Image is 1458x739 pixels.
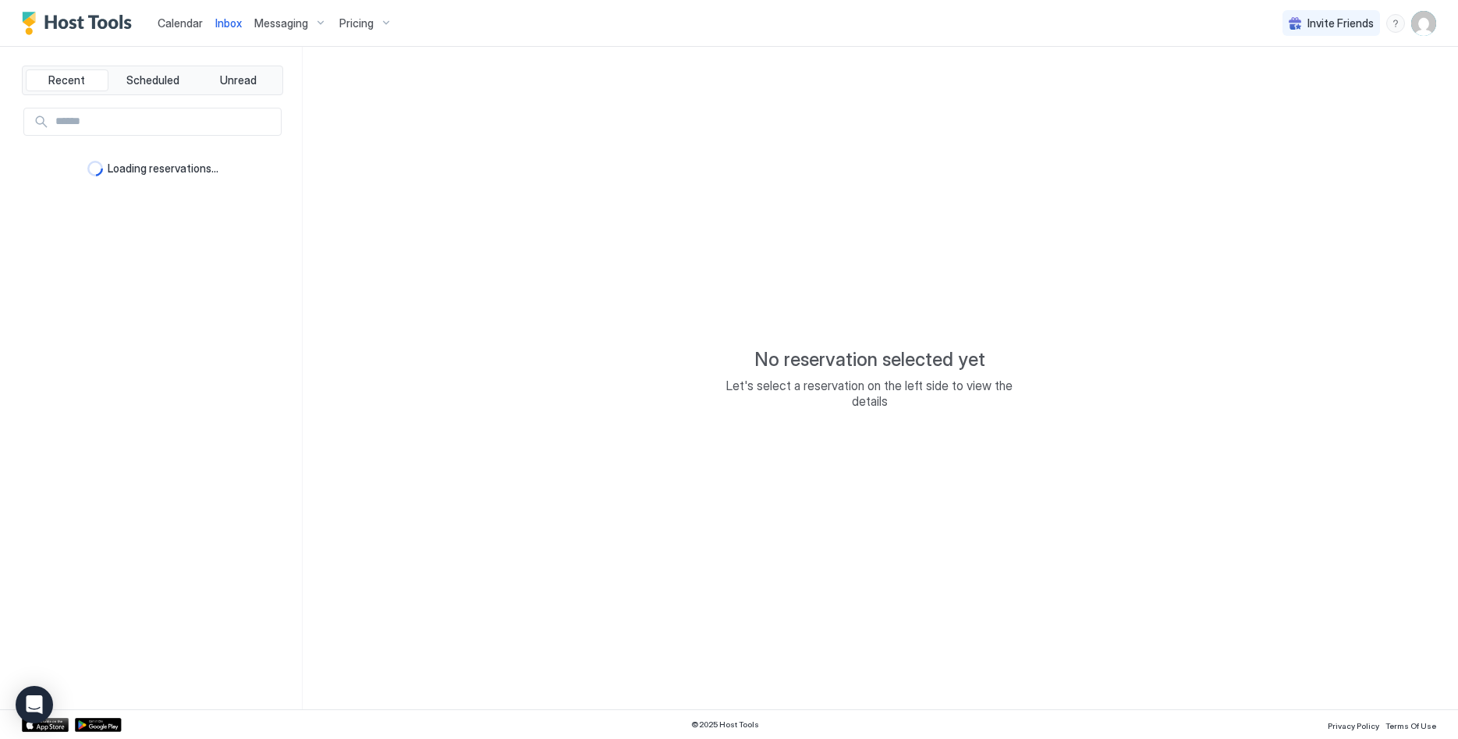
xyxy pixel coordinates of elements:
[126,73,179,87] span: Scheduled
[22,12,139,35] a: Host Tools Logo
[1328,721,1379,730] span: Privacy Policy
[22,718,69,732] a: App Store
[339,16,374,30] span: Pricing
[48,73,85,87] span: Recent
[26,69,108,91] button: Recent
[215,16,242,30] span: Inbox
[1385,716,1436,733] a: Terms Of Use
[158,16,203,30] span: Calendar
[1307,16,1374,30] span: Invite Friends
[87,161,103,176] div: loading
[215,15,242,31] a: Inbox
[75,718,122,732] a: Google Play Store
[158,15,203,31] a: Calendar
[254,16,308,30] span: Messaging
[1411,11,1436,36] div: User profile
[1385,721,1436,730] span: Terms Of Use
[22,66,283,95] div: tab-group
[1328,716,1379,733] a: Privacy Policy
[714,378,1026,409] span: Let's select a reservation on the left side to view the details
[112,69,194,91] button: Scheduled
[754,348,985,371] span: No reservation selected yet
[16,686,53,723] div: Open Intercom Messenger
[108,162,218,176] span: Loading reservations...
[691,719,759,730] span: © 2025 Host Tools
[197,69,279,91] button: Unread
[49,108,281,135] input: Input Field
[1386,14,1405,33] div: menu
[220,73,257,87] span: Unread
